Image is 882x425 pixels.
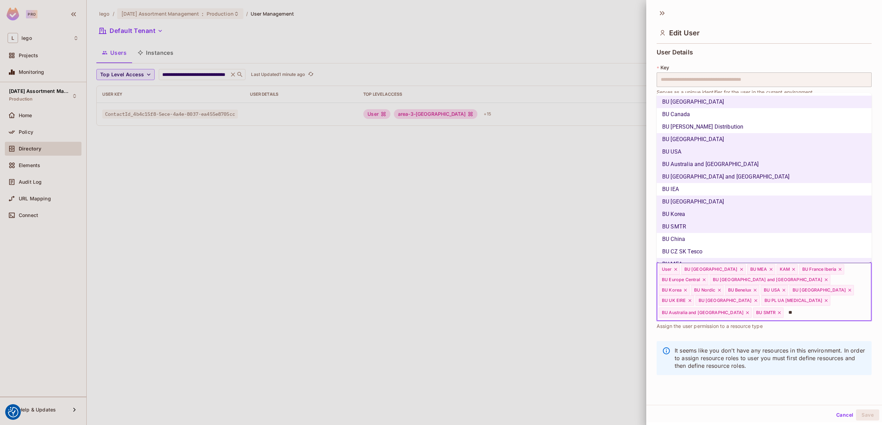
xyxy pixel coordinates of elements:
[657,258,872,270] li: BU MEA
[710,275,830,285] div: BU [GEOGRAPHIC_DATA] and [GEOGRAPHIC_DATA]
[657,208,872,220] li: BU Korea
[659,307,752,318] div: BU Australia and [GEOGRAPHIC_DATA]
[856,409,879,420] button: Save
[657,322,763,330] span: Assign the user permission to a resource type
[662,267,672,272] span: User
[657,220,872,233] li: BU SMTR
[691,285,723,295] div: BU Nordic
[789,285,854,295] div: BU [GEOGRAPHIC_DATA]
[750,267,767,272] span: BU MEA
[657,196,872,208] li: BU [GEOGRAPHIC_DATA]
[657,158,872,171] li: BU Australia and [GEOGRAPHIC_DATA]
[780,267,790,272] span: KAM
[695,295,760,306] div: BU [GEOGRAPHIC_DATA]
[657,88,814,96] span: Serves as a unique identifier for the user in the current environment.
[657,183,872,196] li: BU IEA
[761,285,788,295] div: BU USA
[662,310,744,315] span: BU Australia and [GEOGRAPHIC_DATA]
[660,65,669,70] span: Key
[662,277,700,283] span: BU Europe Central
[8,407,18,417] button: Consent Preferences
[8,407,18,417] img: Revisit consent button
[659,285,690,295] div: BU Korea
[802,267,836,272] span: BU France Iberia
[657,121,872,133] li: BU [PERSON_NAME] Distribution
[761,295,830,306] div: BU PL UA [MEDICAL_DATA]
[681,264,746,275] div: BU [GEOGRAPHIC_DATA]
[669,29,700,37] span: Edit User
[793,287,846,293] span: BU [GEOGRAPHIC_DATA]
[747,264,775,275] div: BU MEA
[764,298,822,303] span: BU PL UA [MEDICAL_DATA]
[657,108,872,121] li: BU Canada
[833,409,856,420] button: Cancel
[713,277,822,283] span: BU [GEOGRAPHIC_DATA] and [GEOGRAPHIC_DATA]
[756,310,776,315] span: BU SMTR
[868,291,869,292] button: Close
[659,295,694,306] div: BU UK EIRE
[675,347,866,370] p: It seems like you don't have any resources in this environment. In order to assign resource roles...
[684,267,738,272] span: BU [GEOGRAPHIC_DATA]
[728,287,752,293] span: BU Benelux
[657,49,693,56] span: User Details
[659,264,680,275] div: User
[725,285,760,295] div: BU Benelux
[777,264,798,275] div: KAM
[657,233,872,245] li: BU China
[753,307,784,318] div: BU SMTR
[657,133,872,146] li: BU [GEOGRAPHIC_DATA]
[659,275,708,285] div: BU Europe Central
[657,146,872,158] li: BU USA
[657,245,872,258] li: BU CZ SK Tesco
[764,287,780,293] span: BU USA
[699,298,752,303] span: BU [GEOGRAPHIC_DATA]
[657,171,872,183] li: BU [GEOGRAPHIC_DATA] and [GEOGRAPHIC_DATA]
[799,264,844,275] div: BU France Iberia
[662,298,686,303] span: BU UK EIRE
[657,96,872,108] li: BU [GEOGRAPHIC_DATA]
[694,287,715,293] span: BU Nordic
[662,287,682,293] span: BU Korea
